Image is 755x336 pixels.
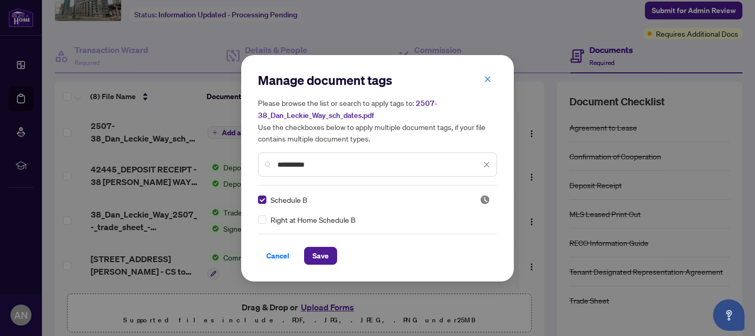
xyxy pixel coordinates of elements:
[258,97,497,144] h5: Please browse the list or search to apply tags to: Use the checkboxes below to apply multiple doc...
[258,99,437,120] span: 2507-38_Dan_Leckie_Way_sch_dates.pdf
[266,247,289,264] span: Cancel
[480,194,490,205] img: status
[258,72,497,89] h2: Manage document tags
[480,194,490,205] span: Pending Review
[713,299,745,331] button: Open asap
[271,214,355,225] span: Right at Home Schedule B
[271,194,307,205] span: Schedule B
[304,247,337,265] button: Save
[483,161,490,168] span: close
[258,247,298,265] button: Cancel
[312,247,329,264] span: Save
[484,75,491,83] span: close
